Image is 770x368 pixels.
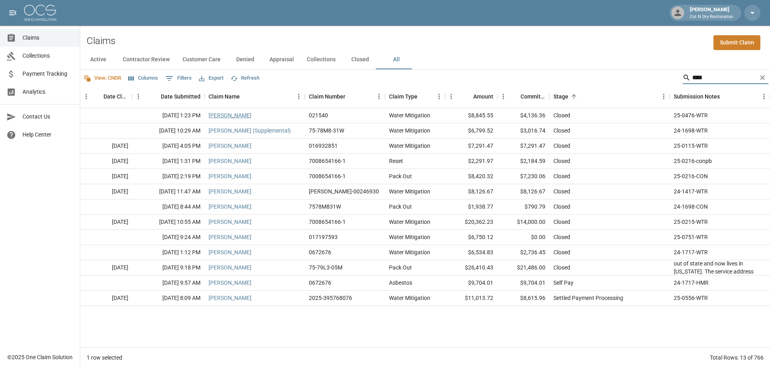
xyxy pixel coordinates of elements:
[549,85,670,108] div: Stage
[309,142,338,150] div: 016932851
[389,111,430,119] div: Water Mitigation
[445,123,497,139] div: $6,799.52
[80,50,770,69] div: dynamic tabs
[132,169,205,184] div: [DATE] 2:19 PM
[568,91,580,102] button: Sort
[80,139,132,154] div: [DATE]
[309,127,344,135] div: 75-78M8-31W
[389,263,412,271] div: Pack Out
[240,91,251,102] button: Sort
[132,108,205,123] div: [DATE] 1:23 PM
[116,50,176,69] button: Contractor Review
[80,169,132,184] div: [DATE]
[22,131,73,139] span: Help Center
[417,91,429,102] button: Sort
[553,279,573,287] div: Self Pay
[683,71,768,86] div: Search
[553,127,570,135] div: Closed
[309,248,331,256] div: 0672676
[674,248,708,256] div: 24-1717-WTR
[389,85,417,108] div: Claim Type
[497,139,549,154] div: $7,291.47
[658,90,670,103] button: Menu
[687,6,736,20] div: [PERSON_NAME]
[553,157,570,165] div: Closed
[553,248,570,256] div: Closed
[132,184,205,199] div: [DATE] 11:47 AM
[80,260,132,275] div: [DATE]
[163,72,194,85] button: Show filters
[132,123,205,139] div: [DATE] 10:29 AM
[309,111,328,119] div: 021540
[309,203,341,211] div: 7578M831W
[445,85,497,108] div: Amount
[209,263,251,271] a: [PERSON_NAME]
[497,123,549,139] div: $3,016.74
[497,108,549,123] div: $4,136.36
[389,248,430,256] div: Water Mitigation
[209,127,291,135] a: [PERSON_NAME] (Supplemental)
[309,85,345,108] div: Claim Number
[263,50,300,69] button: Appraisal
[445,215,497,230] div: $20,362.23
[674,227,766,308] div: This is a rental Policy work performed was for the pack out and cleaning off all the personal pro...
[227,50,263,69] button: Denied
[209,279,251,287] a: [PERSON_NAME]
[82,72,123,84] button: View: CNDR
[720,91,731,102] button: Sort
[497,184,549,199] div: $8,126.67
[209,142,251,150] a: [PERSON_NAME]
[80,291,132,306] div: [DATE]
[674,85,720,108] div: Submission Notes
[497,260,549,275] div: $21,486.00
[674,127,708,135] div: 24-1698-WTR
[433,90,445,103] button: Menu
[553,187,570,195] div: Closed
[756,72,768,84] button: Clear
[345,91,357,102] button: Sort
[713,35,760,50] a: Submit Claim
[132,154,205,169] div: [DATE] 1:31 PM
[132,260,205,275] div: [DATE] 9:18 PM
[497,291,549,306] div: $8,615.96
[445,154,497,169] div: $2,291.97
[497,169,549,184] div: $7,230.06
[87,354,122,362] div: 1 row selected
[309,233,338,241] div: 017197593
[389,294,430,302] div: Water Mitigation
[132,199,205,215] div: [DATE] 8:44 AM
[497,275,549,291] div: $9,704.01
[674,187,708,195] div: 24-1417-WTR
[342,50,378,69] button: Closed
[92,91,103,102] button: Sort
[80,154,132,169] div: [DATE]
[80,184,132,199] div: [DATE]
[674,294,708,302] div: 25-0556-WTR
[674,218,708,226] div: 25-0215-WTR
[209,157,251,165] a: [PERSON_NAME]
[209,294,251,302] a: [PERSON_NAME]
[309,157,346,165] div: 7008654166-1
[674,157,712,165] div: 25-0216-conpb
[80,85,132,108] div: Date Claim Settled
[389,142,430,150] div: Water Mitigation
[553,142,570,150] div: Closed
[209,111,251,119] a: [PERSON_NAME]
[132,215,205,230] div: [DATE] 10:55 AM
[497,215,549,230] div: $14,000.00
[24,5,56,21] img: ocs-logo-white-transparent.png
[473,85,493,108] div: Amount
[309,263,342,271] div: 75-79L3-05M
[22,70,73,78] span: Payment Tracking
[497,90,509,103] button: Menu
[674,203,708,211] div: 24-1698-CON
[445,184,497,199] div: $8,126.67
[373,90,385,103] button: Menu
[497,245,549,260] div: $2,736.45
[305,85,385,108] div: Claim Number
[300,50,342,69] button: Collections
[674,279,709,287] div: 24-1717-HMR
[553,172,570,180] div: Closed
[445,199,497,215] div: $1,938.77
[209,187,251,195] a: [PERSON_NAME]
